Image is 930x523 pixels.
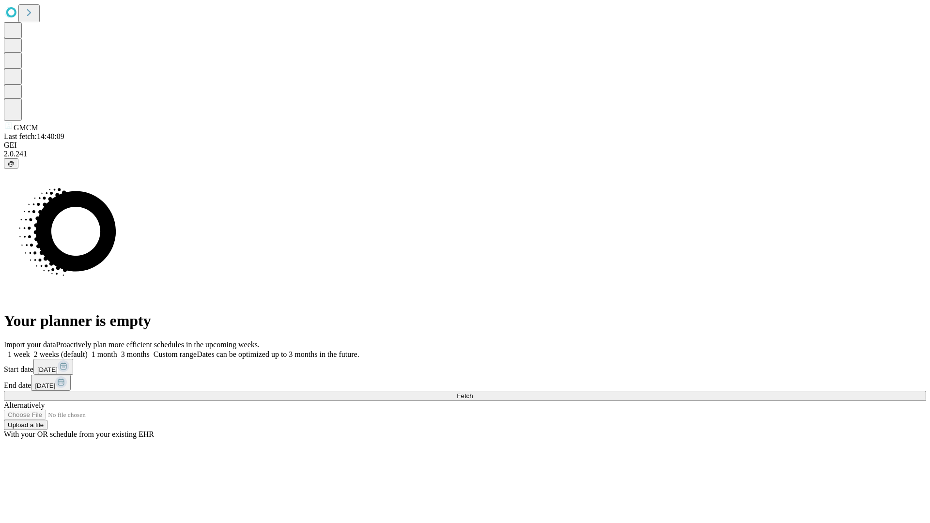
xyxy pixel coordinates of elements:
[35,382,55,389] span: [DATE]
[4,150,926,158] div: 2.0.241
[4,132,64,140] span: Last fetch: 14:40:09
[121,350,150,358] span: 3 months
[457,392,473,400] span: Fetch
[8,350,30,358] span: 1 week
[154,350,197,358] span: Custom range
[34,350,88,358] span: 2 weeks (default)
[8,160,15,167] span: @
[92,350,117,358] span: 1 month
[4,340,56,349] span: Import your data
[4,359,926,375] div: Start date
[4,312,926,330] h1: Your planner is empty
[4,420,47,430] button: Upload a file
[31,375,71,391] button: [DATE]
[4,141,926,150] div: GEI
[4,401,45,409] span: Alternatively
[37,366,58,373] span: [DATE]
[4,430,154,438] span: With your OR schedule from your existing EHR
[197,350,359,358] span: Dates can be optimized up to 3 months in the future.
[4,375,926,391] div: End date
[56,340,260,349] span: Proactively plan more efficient schedules in the upcoming weeks.
[4,391,926,401] button: Fetch
[4,158,18,169] button: @
[33,359,73,375] button: [DATE]
[14,123,38,132] span: GMCM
